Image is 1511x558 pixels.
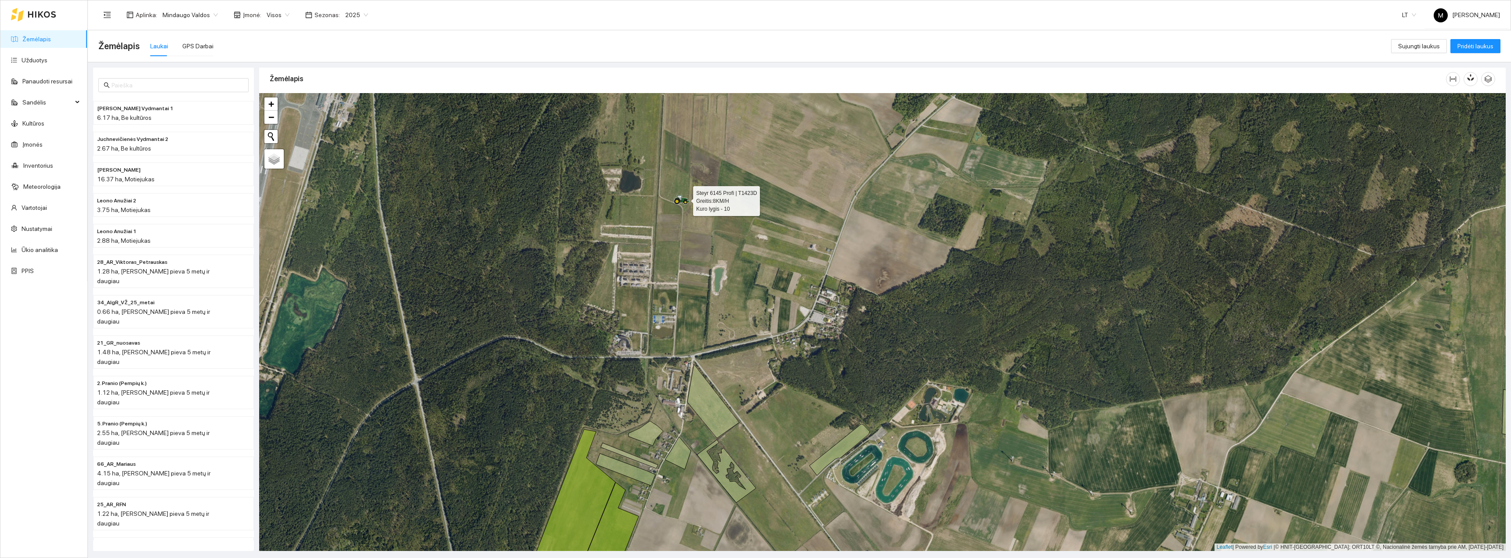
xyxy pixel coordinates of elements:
span: menu-fold [103,11,111,19]
span: 5. Pranio (Pempių k.) [97,420,147,428]
a: Įmonės [22,141,43,148]
a: Layers [264,149,284,169]
span: LT [1402,8,1416,22]
a: Esri [1263,544,1272,550]
button: menu-fold [98,6,116,24]
span: Sandėlis [22,94,72,111]
a: Užduotys [22,57,47,64]
button: Sujungti laukus [1391,39,1447,53]
span: Pridėti laukus [1457,41,1493,51]
button: Initiate a new search [264,130,278,143]
span: 4.15 ha, [PERSON_NAME] pieva 5 metų ir daugiau [97,470,210,486]
span: 1.22 ha, [PERSON_NAME] pieva 5 metų ir daugiau [97,510,209,527]
div: | Powered by © HNIT-[GEOGRAPHIC_DATA]; ORT10LT ©, Nacionalinė žemės tarnyba prie AM, [DATE]-[DATE] [1215,544,1506,551]
a: Ūkio analitika [22,246,58,253]
div: Žemėlapis [270,66,1446,91]
a: Inventorius [23,162,53,169]
button: column-width [1446,72,1460,86]
span: 1.48 ha, [PERSON_NAME] pieva 5 metų ir daugiau [97,349,210,365]
input: Paieška [112,80,243,90]
a: Meteorologija [23,183,61,190]
a: Kultūros [22,120,44,127]
a: Žemėlapis [22,36,51,43]
span: 3.75 ha, Motiejukas [97,206,151,213]
a: Pridėti laukus [1450,43,1500,50]
button: Pridėti laukus [1450,39,1500,53]
span: M [1438,8,1443,22]
span: 1.28 ha, [PERSON_NAME] pieva 5 metų ir daugiau [97,268,210,284]
a: Leaflet [1217,544,1233,550]
span: 21_GR_nuosavas [97,339,140,347]
span: 1.12 ha, [PERSON_NAME] pieva 5 metų ir daugiau [97,389,210,406]
span: Žemėlapis [98,39,140,53]
span: column-width [1446,76,1460,83]
span: 2.88 ha, Motiejukas [97,237,151,244]
span: [PERSON_NAME] [1434,11,1500,18]
span: Visos [267,8,289,22]
span: 28_AR_Viktoras_Petrauskas [97,258,167,266]
span: | [1274,544,1275,550]
span: 25_AR_RFN [97,500,126,509]
span: Juchnevičienės Vydmantai 1 [97,104,174,113]
span: 6.17 ha, Be kultūros [97,114,152,121]
span: 34_AlgR_VŽ_25_metai [97,299,155,307]
a: Sujungti laukus [1391,43,1447,50]
span: calendar [305,11,312,18]
div: Laukai [150,41,168,51]
span: Aplinka : [136,10,157,20]
span: 0.66 ha, [PERSON_NAME] pieva 5 metų ir daugiau [97,308,210,325]
span: Leono Anužiai 1 [97,227,137,236]
span: + [268,98,274,109]
span: − [268,112,274,122]
span: 2. Pranio (Pempių k.) [97,379,147,388]
span: 2.67 ha, Be kultūros [97,145,151,152]
span: Juchnevičienės Vydmantai 2 [97,135,168,144]
a: Zoom out [264,111,278,124]
span: search [104,82,110,88]
span: Įmonė : [243,10,261,20]
span: Sujungti laukus [1398,41,1440,51]
a: PPIS [22,267,34,274]
a: Zoom in [264,97,278,111]
span: 2025 [345,8,368,22]
span: Leono Lūgnaliai [97,166,141,174]
a: Panaudoti resursai [22,78,72,85]
a: Vartotojai [22,204,47,211]
span: Leono Anužiai 2 [97,197,136,205]
span: Mindaugo Valdos [163,8,218,22]
span: layout [127,11,134,18]
span: Sezonas : [314,10,340,20]
div: GPS Darbai [182,41,213,51]
span: 16.37 ha, Motiejukas [97,176,155,183]
span: 2.55 ha, [PERSON_NAME] pieva 5 metų ir daugiau [97,429,210,446]
a: Nustatymai [22,225,52,232]
span: shop [234,11,241,18]
span: 66_AR_Mariaus [97,460,136,468]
